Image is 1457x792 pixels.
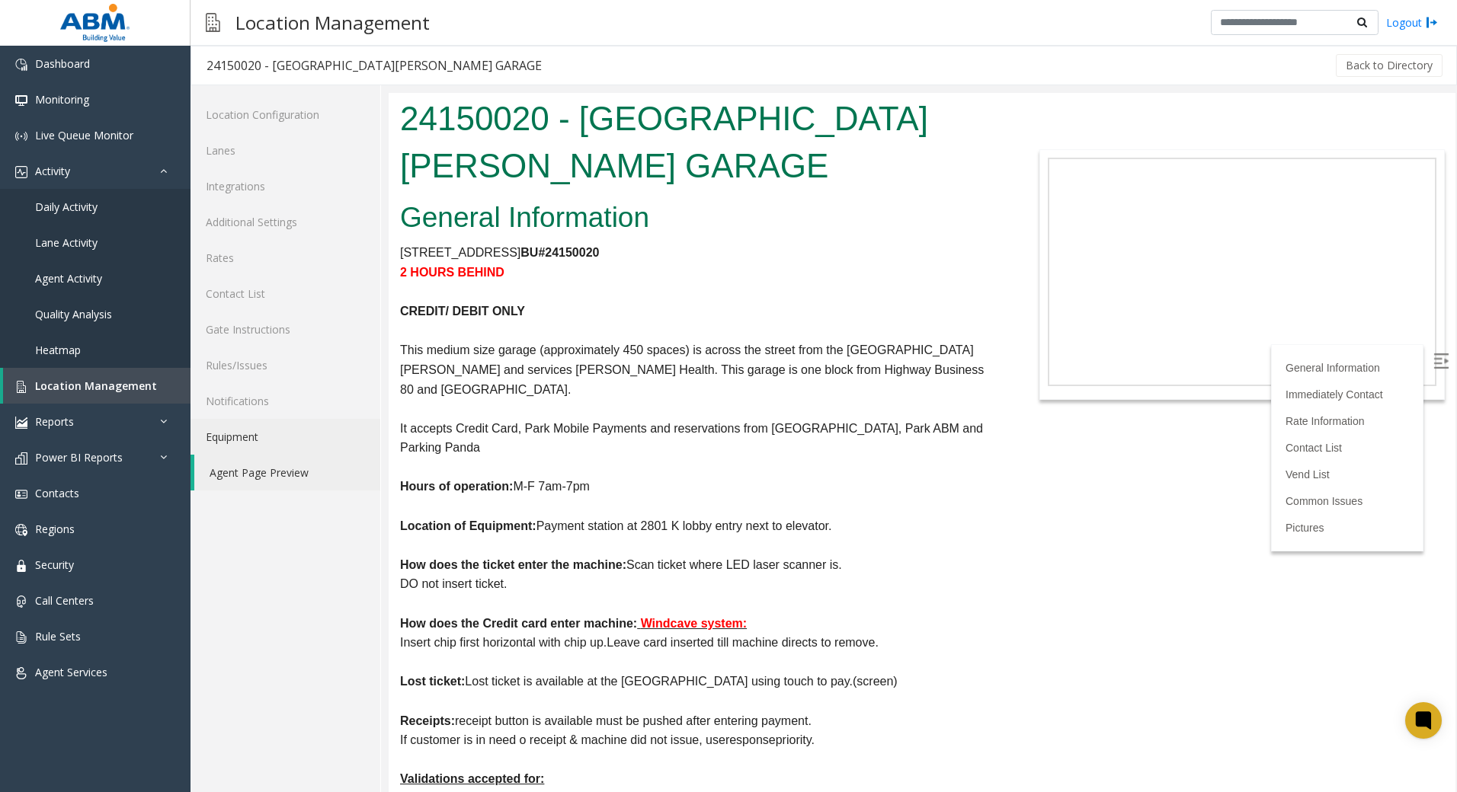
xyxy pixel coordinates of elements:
[191,383,380,419] a: Notifications
[206,4,220,41] img: pageIcon
[191,240,380,276] a: Rates
[35,629,81,643] span: Rule Sets
[15,488,27,500] img: 'icon'
[387,640,426,653] span: priority.
[35,307,112,321] span: Quality Analysis
[191,133,380,168] a: Lanes
[194,455,380,490] a: Agent Page Preview
[35,92,89,107] span: Monitoring
[15,417,27,429] img: 'icon'
[11,2,611,96] h1: 24150020 - [GEOGRAPHIC_DATA][PERSON_NAME] GARAGE
[35,486,79,500] span: Contacts
[11,465,238,478] b: How does the ticket enter the machine:
[15,381,27,393] img: 'icon'
[35,235,98,250] span: Lane Activity
[11,105,611,145] h2: General Information
[11,150,611,170] p: [STREET_ADDRESS]
[11,247,611,306] p: This medium size garage (approximately 450 spaces) is across the street from the [GEOGRAPHIC_DATA...
[897,375,941,388] a: Vend List
[35,522,75,536] span: Regions
[15,166,27,178] img: 'icon'
[35,557,74,572] span: Security
[15,631,27,643] img: 'icon'
[11,637,611,657] p: response
[11,621,423,634] span: receipt button is available must be pushed after entering payment.
[35,414,74,429] span: Reports
[15,524,27,536] img: 'icon'
[191,311,380,347] a: Gate Instructions
[15,94,27,107] img: 'icon'
[35,56,90,71] span: Dashboard
[35,200,98,214] span: Daily Activity
[191,168,380,204] a: Integrations
[11,212,136,225] b: CREDIT/ DEBIT ONLY
[1045,260,1060,276] img: Open/Close Sidebar Menu
[11,462,611,482] p: Scan ticket where LED laser scanner is.
[11,384,611,404] p: M-F 7am-7pm
[191,276,380,311] a: Contact List
[11,582,76,595] b: Lost ticket:
[35,128,133,142] span: Live Queue Monitor
[11,679,155,692] u: Validations accepted for:
[191,204,380,240] a: Additional Settings
[207,56,542,75] div: 24150020 - [GEOGRAPHIC_DATA][PERSON_NAME] GARAGE
[35,343,81,357] span: Heatmap
[897,295,994,308] a: Immediately Contact
[191,347,380,383] a: Rules/Issues
[1386,14,1438,30] a: Logout
[11,640,337,653] span: If customer is in need o receipt & machine did not issue, use
[11,543,218,556] span: Insert chip first horizontal with chip up.
[11,387,124,400] b: Hours of operation:
[897,429,936,441] a: Pictures
[11,481,611,501] p: DO not insert ticket.
[191,97,380,133] a: Location Configuration
[35,164,70,178] span: Activity
[228,4,437,41] h3: Location Management
[11,621,66,634] b: Receipts:
[15,667,27,679] img: 'icon'
[3,368,191,404] a: Location Management
[1336,54,1443,77] button: Back to Directory
[15,452,27,465] img: 'icon'
[218,543,490,556] span: Leave card inserted till machine directs to remove.
[15,596,27,608] img: 'icon'
[11,426,148,439] b: Location of Equipment:
[35,665,107,679] span: Agent Services
[1426,14,1438,30] img: logout
[11,173,116,186] font: 2 HOURS BEHIND
[11,582,509,595] span: Lost ticket is available at the [GEOGRAPHIC_DATA] using touch to pay.(screen)
[132,153,210,166] b: BU#24150020
[15,130,27,142] img: 'icon'
[15,59,27,71] img: 'icon'
[15,560,27,572] img: 'icon'
[35,378,157,393] span: Location Management
[897,269,991,281] a: General Information
[11,524,248,537] b: How does the Credit card enter machine:
[252,524,358,537] font: Windcave system:
[35,271,102,286] span: Agent Activity
[35,450,123,465] span: Power BI Reports
[897,322,976,334] a: Rate Information
[11,326,611,365] p: It accepts Credit Card, Park Mobile Payments and reservations from [GEOGRAPHIC_DATA], Park ABM an...
[897,402,974,414] a: Common Issues
[897,349,953,361] a: Contact List
[191,419,380,455] a: Equipment
[11,423,611,443] p: Payment station at 2801 K lobby entry next to elevator.
[35,593,94,608] span: Call Centers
